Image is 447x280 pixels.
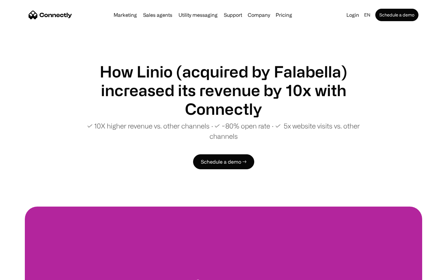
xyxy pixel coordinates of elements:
[176,12,220,17] a: Utility messaging
[193,154,254,169] a: Schedule a demo →
[221,12,245,17] a: Support
[273,12,295,17] a: Pricing
[6,268,37,278] aside: Language selected: English
[141,12,175,17] a: Sales agents
[12,269,37,278] ul: Language list
[364,11,370,19] div: en
[248,11,270,19] div: Company
[74,121,372,141] p: ✓ 10X higher revenue vs. other channels ∙ ✓ ~80% open rate ∙ ✓ 5x website visits vs. other channels
[74,62,372,118] h1: How Linio (acquired by Falabella) increased its revenue by 10x with Connectly
[375,9,418,21] a: Schedule a demo
[344,11,362,19] a: Login
[111,12,139,17] a: Marketing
